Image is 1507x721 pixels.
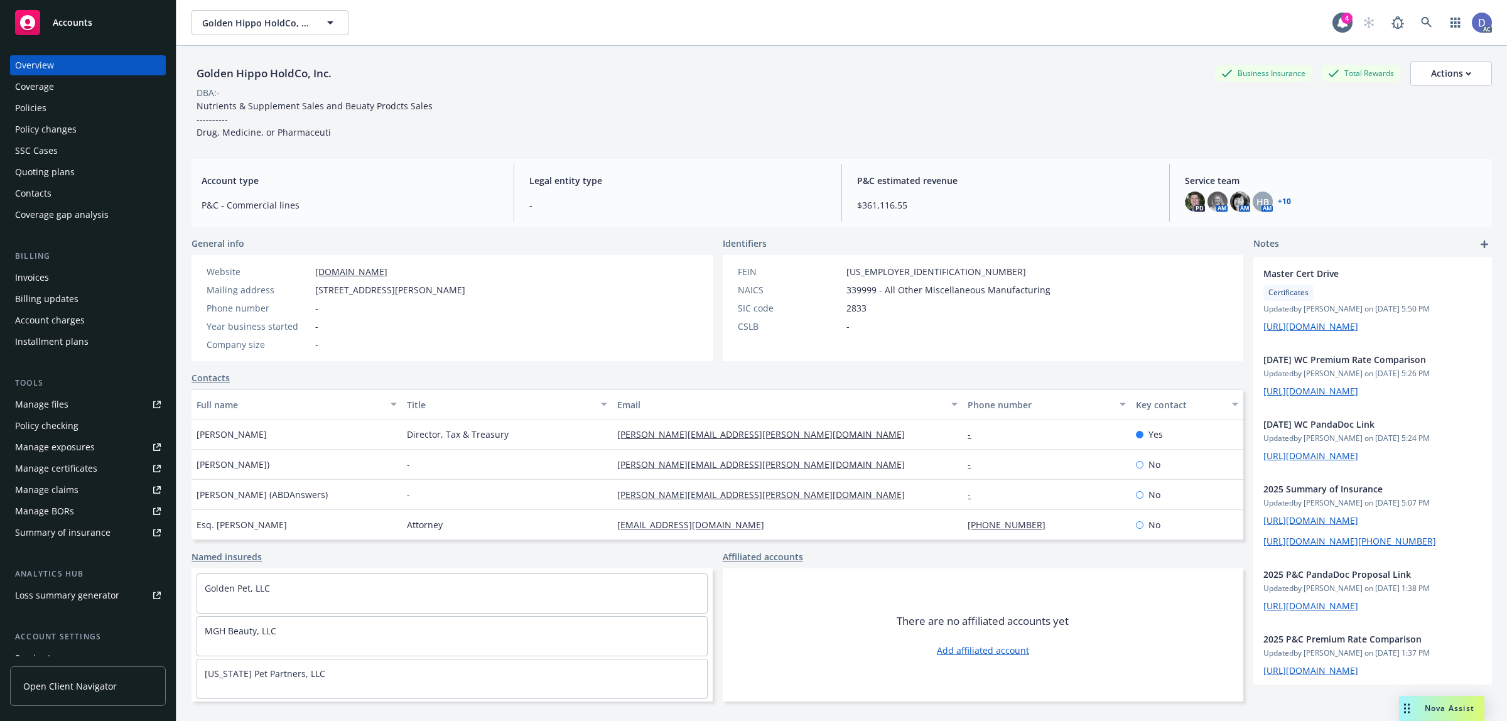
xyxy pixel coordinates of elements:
a: Manage files [10,394,166,415]
button: Full name [192,389,402,420]
a: Loss summary generator [10,585,166,605]
button: Key contact [1131,389,1243,420]
span: - [315,301,318,315]
div: Phone number [968,398,1112,411]
a: [URL][DOMAIN_NAME] [1263,514,1358,526]
div: Summary of insurance [15,523,111,543]
span: Updated by [PERSON_NAME] on [DATE] 5:26 PM [1263,368,1482,379]
div: Manage claims [15,480,78,500]
a: Contacts [192,371,230,384]
div: Policies [15,98,46,118]
a: Manage certificates [10,458,166,479]
div: Tools [10,377,166,389]
div: Billing updates [15,289,78,309]
span: Updated by [PERSON_NAME] on [DATE] 5:50 PM [1263,303,1482,315]
span: Nutrients & Supplement Sales and Beuaty Prodcts Sales ---------- Drug, Medicine, or Pharmaceuti [197,100,433,138]
span: [PERSON_NAME]) [197,458,269,471]
div: 2025 Summary of InsuranceUpdatedby [PERSON_NAME] on [DATE] 5:07 PM[URL][DOMAIN_NAME][URL][DOMAIN_... [1253,472,1492,558]
span: Open Client Navigator [23,680,117,693]
div: Golden Hippo HoldCo, Inc. [192,65,337,82]
div: 4 [1341,13,1353,24]
a: [URL][DOMAIN_NAME] [1263,450,1358,462]
a: Contacts [10,183,166,203]
button: Actions [1410,61,1492,86]
div: NAICS [738,283,841,296]
div: Account settings [10,631,166,643]
div: Total Rewards [1322,65,1400,81]
div: Key contact [1136,398,1224,411]
div: Loss summary generator [15,585,119,605]
span: Attorney [407,518,443,531]
span: - [315,320,318,333]
a: Accounts [10,5,166,40]
a: SSC Cases [10,141,166,161]
div: DBA: - [197,86,220,99]
a: [US_STATE] Pet Partners, LLC [205,668,325,680]
a: Golden Pet, LLC [205,582,270,594]
span: Account type [202,174,499,187]
span: General info [192,237,244,250]
span: No [1148,458,1160,471]
a: Named insureds [192,550,262,563]
span: $361,116.55 [857,198,1154,212]
span: - [407,488,410,501]
a: [URL][DOMAIN_NAME] [1263,664,1358,676]
span: [DATE] WC Premium Rate Comparison [1263,353,1449,366]
a: [PHONE_NUMBER] [968,519,1056,531]
a: [PERSON_NAME][EMAIL_ADDRESS][PERSON_NAME][DOMAIN_NAME] [617,428,915,440]
div: Email [617,398,944,411]
a: Invoices [10,268,166,288]
span: - [529,198,826,212]
span: Director, Tax & Treasury [407,428,509,441]
span: Yes [1148,428,1163,441]
div: Manage exposures [15,437,95,457]
a: Coverage gap analysis [10,205,166,225]
a: Start snowing [1356,10,1381,35]
img: photo [1230,192,1250,212]
img: photo [1185,192,1205,212]
a: Search [1414,10,1439,35]
div: Contacts [15,183,51,203]
div: Analytics hub [10,568,166,580]
span: No [1148,488,1160,501]
div: Coverage [15,77,54,97]
span: P&C estimated revenue [857,174,1154,187]
div: Manage BORs [15,501,74,521]
div: Service team [15,648,69,668]
span: [US_EMPLOYER_IDENTIFICATION_NUMBER] [846,265,1026,278]
a: [URL][DOMAIN_NAME] [1263,385,1358,397]
div: [DATE] WC Premium Rate ComparisonUpdatedby [PERSON_NAME] on [DATE] 5:26 PM[URL][DOMAIN_NAME] [1253,343,1492,408]
div: Full name [197,398,383,411]
span: Accounts [53,18,92,28]
span: Updated by [PERSON_NAME] on [DATE] 5:07 PM [1263,497,1482,509]
a: Report a Bug [1385,10,1410,35]
span: 2833 [846,301,867,315]
a: [EMAIL_ADDRESS][DOMAIN_NAME] [617,519,774,531]
span: Golden Hippo HoldCo, Inc. [202,16,311,30]
span: [PERSON_NAME] [197,428,267,441]
div: Mailing address [207,283,310,296]
a: [DOMAIN_NAME] [315,266,387,278]
div: CSLB [738,320,841,333]
a: +10 [1278,198,1291,205]
a: Service team [10,648,166,668]
span: There are no affiliated accounts yet [897,614,1069,629]
a: Manage BORs [10,501,166,521]
span: Nova Assist [1425,703,1474,713]
a: - [968,489,981,501]
a: Quoting plans [10,162,166,182]
div: Business Insurance [1215,65,1312,81]
button: Phone number [963,389,1131,420]
a: - [968,428,981,440]
span: [DATE] WC PandaDoc Link [1263,418,1449,431]
div: Coverage gap analysis [15,205,109,225]
a: [URL][DOMAIN_NAME] [1263,600,1358,612]
span: Manage exposures [10,437,166,457]
div: Year business started [207,320,310,333]
a: - [968,458,981,470]
span: Esq. [PERSON_NAME] [197,518,287,531]
span: Updated by [PERSON_NAME] on [DATE] 5:24 PM [1263,433,1482,444]
div: Manage files [15,394,68,415]
a: [URL][DOMAIN_NAME] [1263,320,1358,332]
a: MGH Beauty, LLC [205,625,276,637]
